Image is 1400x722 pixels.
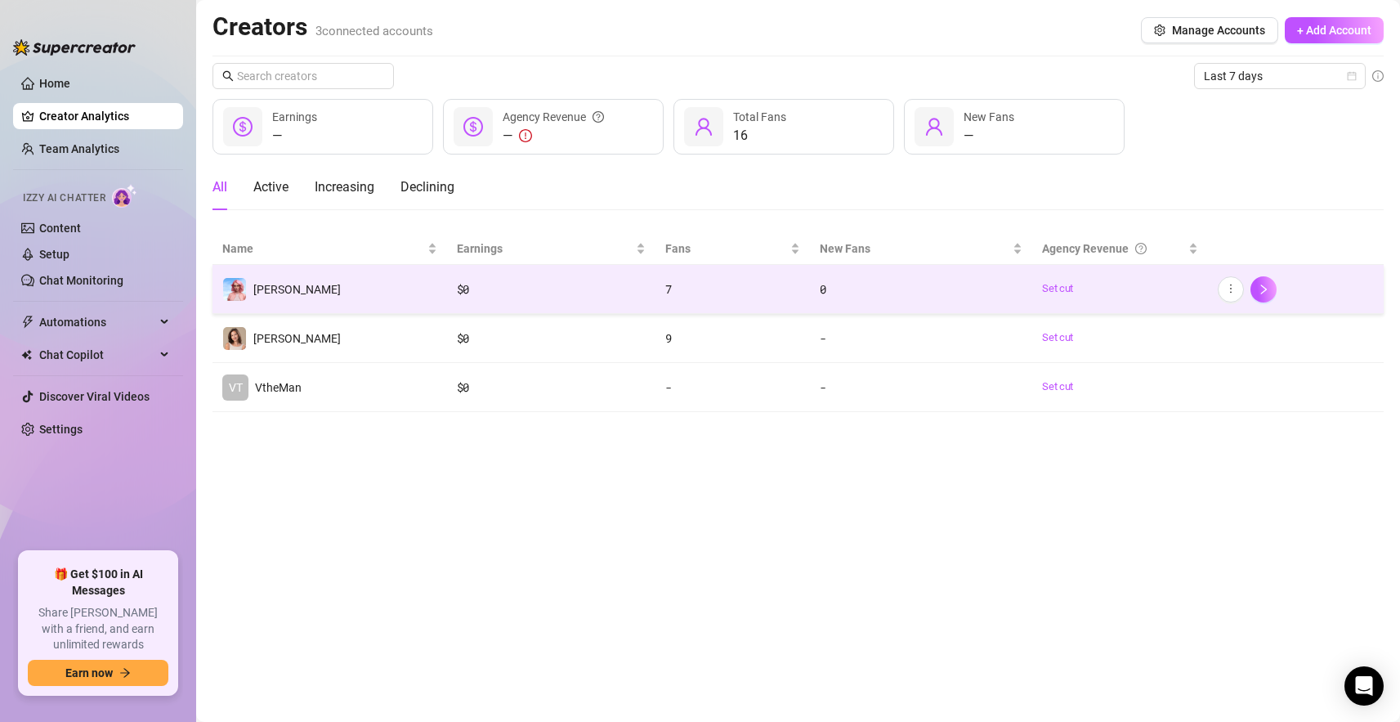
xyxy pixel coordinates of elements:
span: Share [PERSON_NAME] with a friend, and earn unlimited rewards [28,605,168,653]
span: info-circle [1372,70,1384,82]
span: Chat Copilot [39,342,155,368]
span: Automations [39,309,155,335]
div: $ 0 [457,280,646,298]
div: 9 [665,330,800,348]
span: dollar-circle [463,117,483,137]
th: New Fans [810,233,1032,265]
img: AI Chatter [112,184,137,208]
div: Increasing [315,177,374,197]
span: question-circle [1135,240,1147,258]
span: Total Fans [733,110,786,123]
button: Manage Accounts [1141,17,1278,43]
span: 3 connected accounts [315,24,433,38]
span: setting [1154,25,1165,36]
span: [PERSON_NAME] [253,332,341,345]
div: 7 [665,280,800,298]
a: Home [39,77,70,90]
span: user [694,117,713,137]
div: Declining [400,177,454,197]
span: 🎁 Get $100 in AI Messages [28,567,168,599]
a: Settings [39,423,83,436]
div: Agency Revenue [503,108,604,126]
span: Manage Accounts [1172,24,1265,37]
button: right [1250,276,1277,303]
img: logo-BBDzfeDw.svg [13,39,136,56]
span: VT [229,379,243,397]
div: 0 [820,280,1022,298]
button: Earn nowarrow-right [28,660,168,686]
a: Set cut [1042,330,1198,346]
div: - [820,379,1022,397]
input: Search creators [237,67,371,85]
div: Active [253,177,288,197]
span: user [924,117,944,137]
th: Earnings [447,233,656,265]
a: Setup [39,248,69,261]
a: Creator Analytics [39,103,170,129]
span: VtheMan [255,381,302,394]
div: — [503,126,604,146]
span: Last 7 days [1204,64,1356,88]
a: Discover Viral Videos [39,390,150,403]
div: - [820,330,1022,348]
th: Fans [655,233,810,265]
span: thunderbolt [21,316,34,329]
button: + Add Account [1285,17,1384,43]
h2: Creators [212,11,433,43]
div: — [272,126,317,146]
img: Hanna [223,327,246,350]
a: Set cut [1042,280,1198,297]
div: All [212,177,227,197]
span: exclamation-circle [519,129,532,142]
span: New Fans [964,110,1014,123]
div: $ 0 [457,330,646,348]
span: + Add Account [1297,24,1371,37]
div: Open Intercom Messenger [1344,666,1384,706]
span: [PERSON_NAME] [253,283,341,296]
span: Earn now [65,666,113,679]
span: Izzy AI Chatter [23,191,105,206]
th: Name [212,233,447,265]
span: search [222,70,234,82]
span: Fans [665,240,787,258]
div: $ 0 [457,379,646,397]
span: Earnings [272,110,317,123]
span: dollar-circle [233,117,253,137]
a: Chat Monitoring [39,274,123,287]
a: Team Analytics [39,142,119,155]
span: arrow-right [119,667,131,679]
span: right [1258,284,1269,295]
img: Chat Copilot [21,349,32,361]
span: more [1225,283,1237,294]
span: New Fans [820,240,1009,258]
span: question-circle [593,108,604,126]
span: calendar [1347,71,1357,81]
span: Earnings [457,240,633,258]
a: Content [39,222,81,235]
div: - [665,379,800,397]
div: Agency Revenue [1042,240,1185,258]
span: Name [222,240,424,258]
a: Set cut [1042,379,1198,395]
div: — [964,126,1014,146]
div: 16 [733,126,786,146]
img: Amanda [223,278,246,301]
